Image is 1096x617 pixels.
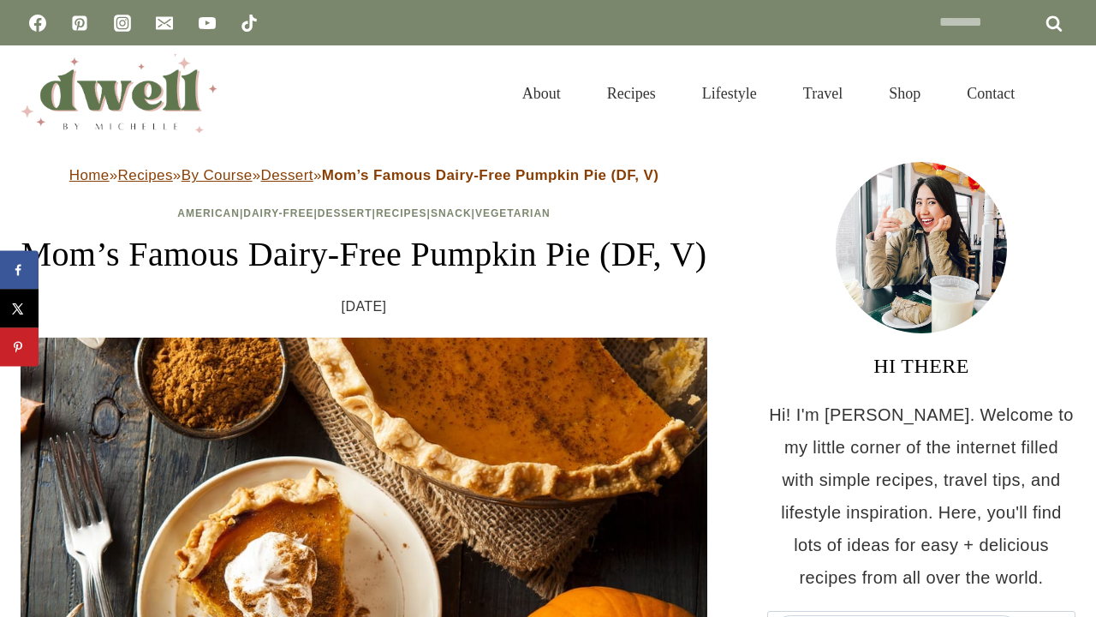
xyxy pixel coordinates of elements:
[499,63,1038,123] nav: Primary Navigation
[322,167,658,183] strong: Mom’s Famous Dairy-Free Pumpkin Pie (DF, V)
[232,6,266,40] a: TikTok
[376,207,427,219] a: Recipes
[147,6,182,40] a: Email
[63,6,97,40] a: Pinterest
[21,229,707,280] h1: Mom’s Famous Dairy-Free Pumpkin Pie (DF, V)
[679,63,780,123] a: Lifestyle
[261,167,313,183] a: Dessert
[584,63,679,123] a: Recipes
[177,207,551,219] span: | | | | |
[105,6,140,40] a: Instagram
[475,207,551,219] a: Vegetarian
[499,63,584,123] a: About
[780,63,866,123] a: Travel
[69,167,658,183] span: » » » »
[243,207,313,219] a: Dairy-Free
[69,167,110,183] a: Home
[21,6,55,40] a: Facebook
[866,63,944,123] a: Shop
[342,294,387,320] time: [DATE]
[177,207,240,219] a: American
[431,207,472,219] a: Snack
[182,167,253,183] a: By Course
[118,167,173,183] a: Recipes
[318,207,372,219] a: Dessert
[21,54,217,133] img: DWELL by michelle
[767,398,1075,594] p: Hi! I'm [PERSON_NAME]. Welcome to my little corner of the internet filled with simple recipes, tr...
[190,6,224,40] a: YouTube
[767,350,1075,381] h3: HI THERE
[944,63,1038,123] a: Contact
[1046,79,1075,108] button: View Search Form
